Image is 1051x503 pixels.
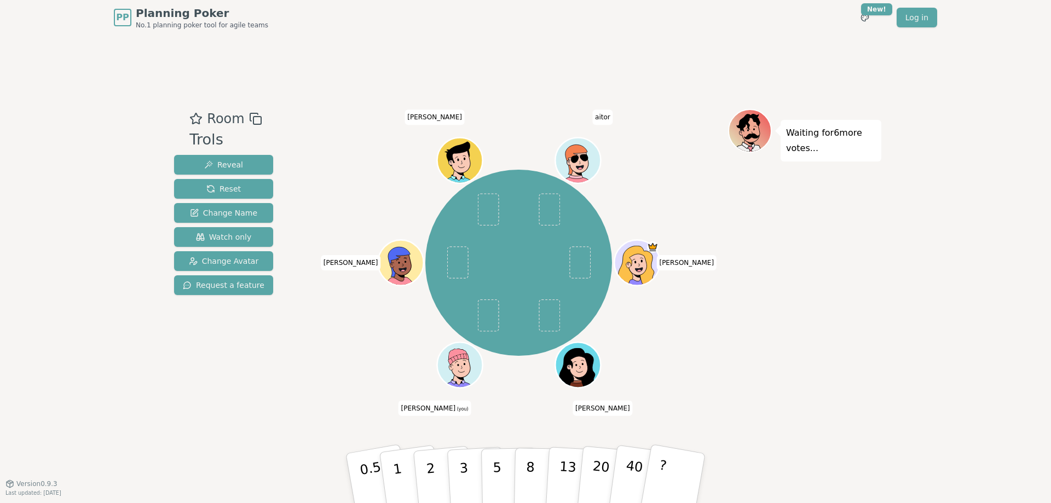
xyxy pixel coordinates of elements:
div: New! [861,3,892,15]
div: Trols [189,129,262,151]
button: Reveal [174,155,273,175]
span: Click to change your name [592,109,613,125]
span: Change Name [190,207,257,218]
span: Click to change your name [656,255,717,270]
button: Watch only [174,227,273,247]
a: Log in [897,8,937,27]
span: Change Avatar [189,256,259,267]
span: Version 0.9.3 [16,479,57,488]
button: Version0.9.3 [5,479,57,488]
span: (you) [455,406,469,411]
span: Planning Poker [136,5,268,21]
button: Reset [174,179,273,199]
span: Click to change your name [321,255,381,270]
span: Reset [206,183,241,194]
button: Change Name [174,203,273,223]
span: Watch only [196,232,252,242]
span: María is the host [647,241,659,253]
span: Reveal [204,159,243,170]
button: Change Avatar [174,251,273,271]
span: Click to change your name [573,400,633,415]
button: Add as favourite [189,109,203,129]
button: Request a feature [174,275,273,295]
span: Click to change your name [399,400,471,415]
span: PP [116,11,129,24]
span: Click to change your name [405,109,465,125]
button: Click to change your avatar [438,344,481,386]
a: PPPlanning PokerNo.1 planning poker tool for agile teams [114,5,268,30]
span: Last updated: [DATE] [5,490,61,496]
span: Room [207,109,244,129]
button: New! [855,8,875,27]
span: Request a feature [183,280,264,291]
p: Waiting for 6 more votes... [786,125,876,156]
span: No.1 planning poker tool for agile teams [136,21,268,30]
